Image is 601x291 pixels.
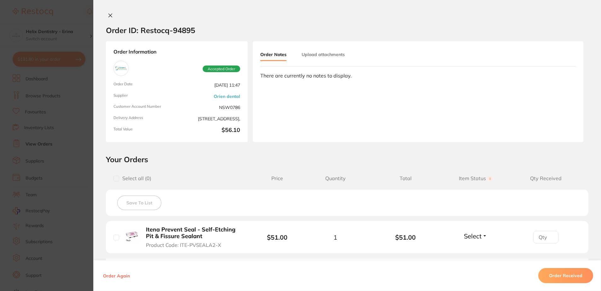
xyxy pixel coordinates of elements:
[462,232,489,240] button: Select
[371,234,441,241] b: $51.00
[464,232,482,240] span: Select
[117,196,161,210] button: Save To List
[115,62,127,74] img: Orien dental
[113,104,174,111] span: Customer Account Number
[179,127,240,134] b: $56.10
[441,175,511,181] span: Item Status
[124,229,139,244] img: Itena Prevent Seal - Self-Etching Pit & Fissure Sealant
[179,82,240,88] span: [DATE] 11:47
[511,175,581,181] span: Qty Received
[300,175,370,181] span: Quantity
[179,104,240,111] span: NSW0786
[144,226,244,248] button: Itena Prevent Seal - Self-Etching Pit & Fissure Sealant Product Code: ITE-PVSEALA2-X
[371,175,441,181] span: Total
[267,233,287,241] b: $51.00
[333,234,337,241] span: 1
[260,49,286,61] button: Order Notes
[113,127,174,134] span: Total Value
[214,94,240,99] a: Orien dental
[203,66,240,72] span: Accepted Order
[179,116,240,122] span: [STREET_ADDRESS],
[113,82,174,88] span: Order Date
[533,231,558,243] input: Qty
[302,49,345,60] button: Upload attachments
[101,273,132,278] button: Order Again
[260,73,576,78] div: There are currently no notes to display.
[113,93,174,100] span: Supplier
[538,268,593,283] button: Order Received
[113,49,240,56] strong: Order Information
[113,116,174,122] span: Delivery Address
[106,155,588,164] h2: Your Orders
[254,175,300,181] span: Price
[146,242,221,248] span: Product Code: ITE-PVSEALA2-X
[146,226,242,239] b: Itena Prevent Seal - Self-Etching Pit & Fissure Sealant
[119,175,151,181] span: Select all ( 0 )
[106,26,195,35] h2: Order ID: Restocq- 94895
